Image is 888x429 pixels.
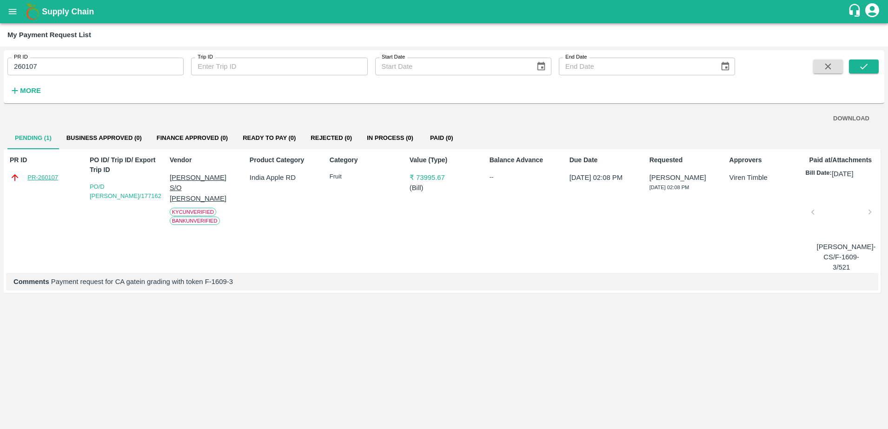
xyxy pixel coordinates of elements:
[559,58,713,75] input: End Date
[149,127,235,149] button: Finance Approved (0)
[13,277,871,287] p: Payment request for CA gatein grading with token F-1609-3
[7,127,59,149] button: Pending (1)
[27,173,58,182] a: PR-260107
[23,2,42,21] img: logo
[330,172,398,181] p: Fruit
[570,155,638,165] p: Due Date
[170,155,239,165] p: Vendor
[729,172,798,183] p: Viren Timble
[20,87,41,94] strong: More
[864,2,881,21] div: account of current user
[359,127,421,149] button: In Process (0)
[716,58,734,75] button: Choose date
[410,172,478,183] p: ₹ 73995.67
[170,217,220,225] span: Bank Unverified
[829,111,873,127] button: DOWNLOAD
[10,155,79,165] p: PR ID
[848,3,864,20] div: customer-support
[7,83,43,99] button: More
[806,169,832,179] p: Bill Date:
[7,29,91,41] div: My Payment Request List
[198,53,213,61] label: Trip ID
[59,127,149,149] button: Business Approved (0)
[649,155,718,165] p: Requested
[410,155,478,165] p: Value (Type)
[191,58,367,75] input: Enter Trip ID
[90,183,161,199] a: PO/D [PERSON_NAME]/177162
[382,53,405,61] label: Start Date
[532,58,550,75] button: Choose date
[729,155,798,165] p: Approvers
[421,127,463,149] button: Paid (0)
[330,155,398,165] p: Category
[250,172,318,183] p: India Apple RD
[235,127,303,149] button: Ready To Pay (0)
[42,5,848,18] a: Supply Chain
[170,172,239,204] p: [PERSON_NAME] S/O [PERSON_NAME]
[90,155,159,175] p: PO ID/ Trip ID/ Export Trip ID
[2,1,23,22] button: open drawer
[490,155,558,165] p: Balance Advance
[410,183,478,193] p: ( Bill )
[42,7,94,16] b: Supply Chain
[490,172,558,182] div: --
[7,58,184,75] input: Enter PR ID
[809,155,878,165] p: Paid at/Attachments
[565,53,587,61] label: End Date
[14,53,28,61] label: PR ID
[832,169,854,179] p: [DATE]
[170,208,216,216] span: KYC Unverified
[375,58,529,75] input: Start Date
[649,172,718,183] p: [PERSON_NAME]
[303,127,359,149] button: Rejected (0)
[649,185,689,190] span: [DATE] 02:08 PM
[817,242,866,273] p: [PERSON_NAME]-CS/F-1609-3/521
[250,155,318,165] p: Product Category
[570,172,638,183] p: [DATE] 02:08 PM
[13,278,49,285] b: Comments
